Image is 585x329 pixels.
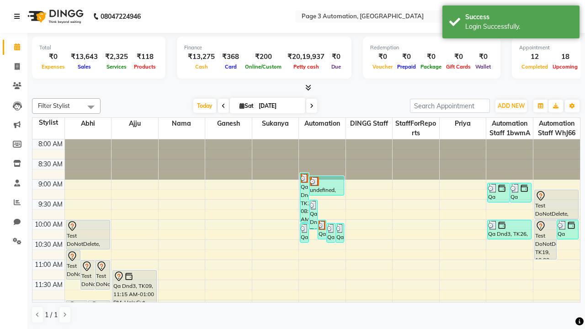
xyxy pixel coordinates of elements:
div: ₹13,643 [67,52,101,62]
span: Services [104,64,129,70]
div: 11:30 AM [33,280,64,290]
span: Voucher [370,64,395,70]
div: Test DoNotDelete, TK19, 10:00 AM-11:00 AM, Hair Cut-Women [535,220,556,259]
div: 9:30 AM [37,200,64,209]
div: ₹2,325 [101,52,132,62]
span: Completed [519,64,550,70]
span: Products [132,64,158,70]
span: Sukanya [252,118,299,129]
div: Qa Dnd3, TK28, 10:05 AM-10:35 AM, Hair cut Below 12 years (Boy) [300,223,308,242]
div: Test DoNotDelete, TK17, 11:00 AM-11:45 AM, Hair Cut-Men [96,260,109,289]
div: Qa Dnd3, TK27, 10:00 AM-10:30 AM, Hair cut Below 12 years (Boy) [318,220,326,239]
div: Success [465,12,573,22]
div: Test DoNotDelete, TK19, 09:15 AM-10:00 AM, Hair Cut-Men [535,190,579,219]
div: 18 [550,52,580,62]
div: 10:30 AM [33,240,64,249]
div: Qa Dnd3, TK24, 09:30 AM-10:15 AM, Hair Cut-Men [309,200,317,229]
div: ₹118 [132,52,158,62]
span: ADD NEW [498,102,525,109]
span: Gift Cards [444,64,473,70]
span: 1 / 1 [45,310,58,320]
div: ₹368 [218,52,243,62]
div: undefined, TK20, 08:55 AM-09:25 AM, Hair cut Below 12 years (Boy) [309,176,344,195]
span: Cash [193,64,210,70]
span: Due [329,64,343,70]
div: 8:00 AM [37,139,64,149]
div: Test DoNotDelete, TK13, 10:45 AM-11:30 AM, Hair Cut-Men [66,250,80,279]
img: logo [23,4,86,29]
span: DINGG Staff [346,118,393,129]
span: Expenses [39,64,67,70]
div: Qa Dnd3, TK26, 10:00 AM-10:30 AM, Hair cut Below 12 years (Boy) [488,220,531,239]
div: ₹0 [418,52,444,62]
span: Ajju [112,118,158,129]
div: Redemption [370,44,493,52]
span: Automation Staff WhJ66 [533,118,580,139]
div: ₹200 [243,52,284,62]
span: Automation Staff 1bwmA [486,118,533,139]
div: ₹0 [473,52,493,62]
div: ₹0 [395,52,418,62]
div: Stylist [32,118,64,127]
span: Abhi [65,118,112,129]
b: 08047224946 [101,4,141,29]
span: Automation [299,118,346,129]
span: Online/Custom [243,64,284,70]
div: 12 [519,52,550,62]
div: 8:30 AM [37,159,64,169]
input: 2025-10-04 [256,99,302,113]
span: StaffForReports [393,118,439,139]
span: Priya [440,118,486,129]
span: Sales [75,64,93,70]
div: ₹0 [370,52,395,62]
div: ₹13,275 [184,52,218,62]
div: 10:00 AM [33,220,64,229]
button: ADD NEW [495,100,527,112]
div: 12:00 PM [33,300,64,310]
span: Card [223,64,239,70]
span: Upcoming [550,64,580,70]
span: Ganesh [205,118,252,129]
div: Qa Dnd3, TK25, 10:00 AM-10:30 AM, Hair cut Below 12 years (Boy) [557,220,579,239]
div: Test DoNotDelete, TK12, 11:00 AM-11:45 AM, Hair Cut-Men [81,260,95,289]
div: Qa Dnd3, TK21, 08:50 AM-10:05 AM, Hair Cut By Expert-Men,Hair Cut-Men [300,173,308,222]
span: Filter Stylist [38,102,70,109]
div: Qa Dnd3, TK29, 10:05 AM-10:35 AM, Hair cut Below 12 years (Boy) [327,223,335,242]
div: ₹0 [328,52,344,62]
div: 9:00 AM [37,180,64,189]
div: 11:00 AM [33,260,64,270]
span: Package [418,64,444,70]
input: Search Appointment [410,99,490,113]
span: Prepaid [395,64,418,70]
span: Petty cash [291,64,321,70]
span: Nama [159,118,205,129]
div: ₹0 [444,52,473,62]
span: Sat [237,102,256,109]
div: Total [39,44,158,52]
div: Qa Dnd3, TK23, 09:05 AM-09:35 AM, Hair Cut By Expert-Men [510,183,532,202]
span: Wallet [473,64,493,70]
div: ₹0 [39,52,67,62]
div: Login Successfully. [465,22,573,32]
div: ₹20,19,937 [284,52,328,62]
span: Today [193,99,216,113]
div: Qa Dnd3, TK22, 09:05 AM-09:35 AM, Hair cut Below 12 years (Boy) [488,183,509,202]
div: Qa Dnd3, TK30, 10:05 AM-10:35 AM, Hair cut Below 12 years (Boy) [336,223,344,242]
div: Finance [184,44,344,52]
div: Test DoNotDelete, TK11, 10:00 AM-10:45 AM, Hair Cut-Men [66,220,110,249]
